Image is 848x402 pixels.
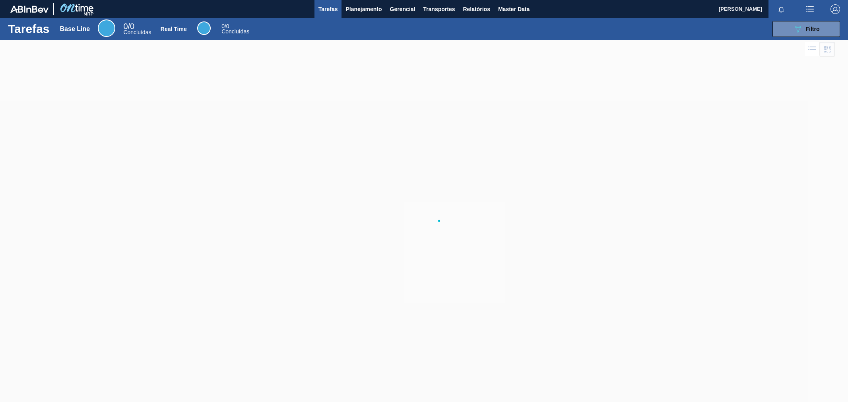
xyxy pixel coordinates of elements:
div: Base Line [123,23,151,35]
h1: Tarefas [8,24,50,33]
img: TNhmsLtSVTkK8tSr43FrP2fwEKptu5GPRR3wAAAABJRU5ErkJggg== [10,6,49,13]
img: userActions [805,4,815,14]
span: Planejamento [345,4,382,14]
img: Logout [831,4,840,14]
span: Transportes [423,4,455,14]
div: Base Line [60,25,90,33]
span: Concluídas [123,29,151,35]
div: Real Time [161,26,187,32]
span: / 0 [123,22,134,31]
div: Base Line [98,19,115,37]
div: Real Time [221,24,249,34]
span: Filtro [806,26,820,32]
button: Notificações [768,4,794,15]
span: Concluídas [221,28,249,35]
span: Relatórios [463,4,490,14]
span: / 0 [221,23,229,29]
span: Master Data [498,4,530,14]
div: Real Time [197,21,211,35]
span: Gerencial [390,4,415,14]
span: 0 [221,23,225,29]
span: 0 [123,22,128,31]
span: Tarefas [318,4,338,14]
button: Filtro [772,21,840,37]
